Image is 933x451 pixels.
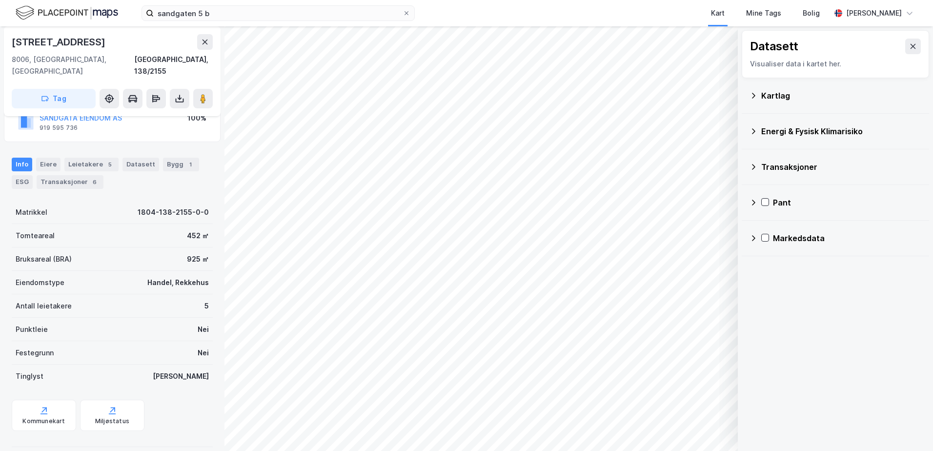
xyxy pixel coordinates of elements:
[773,197,921,208] div: Pant
[37,175,103,189] div: Transaksjoner
[154,6,403,20] input: Søk på adresse, matrikkel, gårdeiere, leietakere eller personer
[711,7,725,19] div: Kart
[16,230,55,242] div: Tomteareal
[16,206,47,218] div: Matrikkel
[846,7,902,19] div: [PERSON_NAME]
[187,253,209,265] div: 925 ㎡
[750,58,921,70] div: Visualiser data i kartet her.
[16,300,72,312] div: Antall leietakere
[90,177,100,187] div: 6
[105,160,115,169] div: 5
[16,370,43,382] div: Tinglyst
[16,324,48,335] div: Punktleie
[36,158,61,171] div: Eiere
[12,54,134,77] div: 8006, [GEOGRAPHIC_DATA], [GEOGRAPHIC_DATA]
[64,158,119,171] div: Leietakere
[884,404,933,451] iframe: Chat Widget
[773,232,921,244] div: Markedsdata
[12,175,33,189] div: ESG
[147,277,209,288] div: Handel, Rekkehus
[163,158,199,171] div: Bygg
[198,347,209,359] div: Nei
[134,54,213,77] div: [GEOGRAPHIC_DATA], 138/2155
[12,158,32,171] div: Info
[761,125,921,137] div: Energi & Fysisk Klimarisiko
[187,230,209,242] div: 452 ㎡
[16,253,72,265] div: Bruksareal (BRA)
[122,158,159,171] div: Datasett
[16,277,64,288] div: Eiendomstype
[40,124,78,132] div: 919 595 736
[204,300,209,312] div: 5
[95,417,129,425] div: Miljøstatus
[750,39,798,54] div: Datasett
[185,160,195,169] div: 1
[138,206,209,218] div: 1804-138-2155-0-0
[16,347,54,359] div: Festegrunn
[884,404,933,451] div: Kontrollprogram for chat
[22,417,65,425] div: Kommunekart
[198,324,209,335] div: Nei
[803,7,820,19] div: Bolig
[16,4,118,21] img: logo.f888ab2527a4732fd821a326f86c7f29.svg
[187,112,206,124] div: 100%
[746,7,781,19] div: Mine Tags
[12,89,96,108] button: Tag
[761,90,921,102] div: Kartlag
[12,34,107,50] div: [STREET_ADDRESS]
[153,370,209,382] div: [PERSON_NAME]
[761,161,921,173] div: Transaksjoner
